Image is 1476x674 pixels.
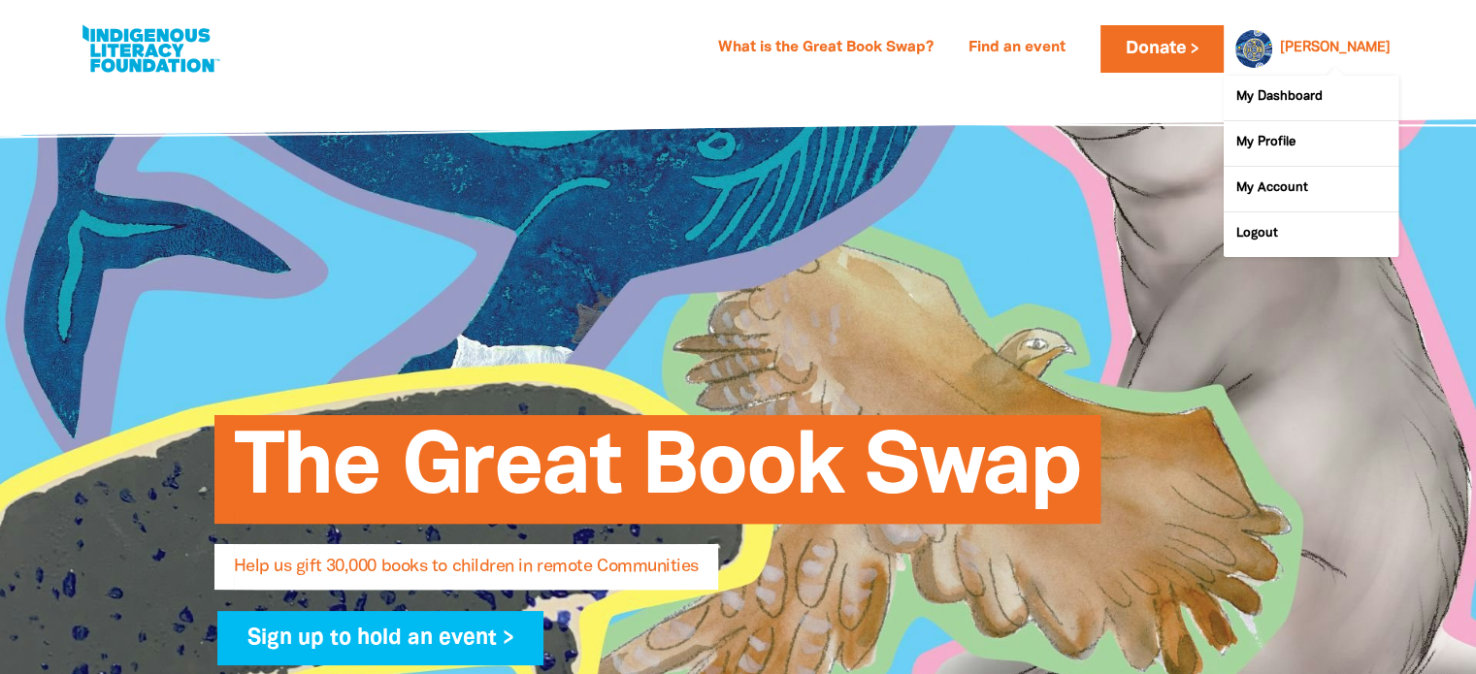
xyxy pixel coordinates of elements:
a: My Profile [1224,121,1398,166]
a: [PERSON_NAME] [1280,42,1391,55]
a: Donate [1100,25,1223,73]
a: My Account [1224,167,1398,211]
a: Sign up to hold an event > [217,611,544,665]
a: What is the Great Book Swap? [706,33,945,64]
a: Find an event [957,33,1077,64]
span: Help us gift 30,000 books to children in remote Communities [234,559,699,590]
a: My Dashboard [1224,76,1398,120]
a: Logout [1224,212,1398,257]
span: The Great Book Swap [234,430,1081,524]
